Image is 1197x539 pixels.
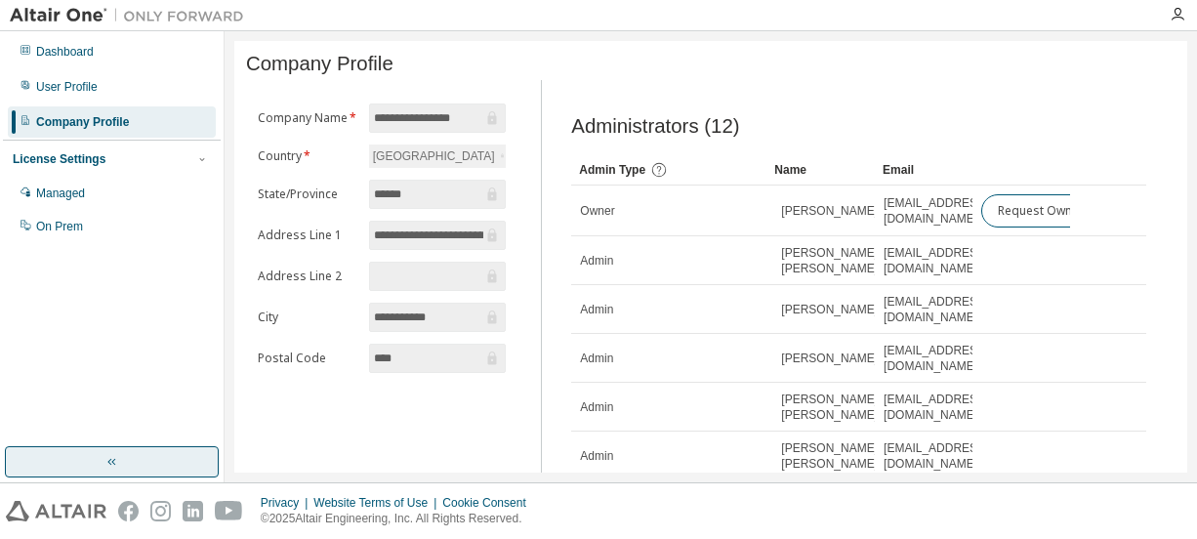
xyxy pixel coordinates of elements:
div: Email [883,154,965,186]
img: facebook.svg [118,501,139,521]
label: Postal Code [258,351,357,366]
span: [EMAIL_ADDRESS][DOMAIN_NAME] [884,245,988,276]
img: altair_logo.svg [6,501,106,521]
label: Country [258,148,357,164]
button: Request Owner Change [981,194,1146,228]
span: [PERSON_NAME] [PERSON_NAME] [781,392,878,423]
p: © 2025 Altair Engineering, Inc. All Rights Reserved. [261,511,538,527]
span: [PERSON_NAME] [PERSON_NAME] [781,245,878,276]
label: Address Line 2 [258,269,357,284]
span: [EMAIL_ADDRESS][DOMAIN_NAME] [884,195,988,227]
div: [GEOGRAPHIC_DATA] [369,145,507,168]
span: Admin [580,399,613,415]
span: Company Profile [246,53,393,75]
span: Admin [580,302,613,317]
span: Admin Type [579,163,645,177]
span: Admin [580,448,613,464]
span: Administrators (12) [571,115,739,138]
span: Admin [580,351,613,366]
div: Website Terms of Use [313,495,442,511]
label: Company Name [258,110,357,126]
div: Privacy [261,495,313,511]
span: [EMAIL_ADDRESS][DOMAIN_NAME] [884,440,988,472]
span: [PERSON_NAME] [781,203,878,219]
label: Address Line 1 [258,228,357,243]
span: [EMAIL_ADDRESS][DOMAIN_NAME] [884,392,988,423]
span: Owner [580,203,614,219]
label: City [258,310,357,325]
div: Name [774,154,867,186]
span: [PERSON_NAME]. [PERSON_NAME] [781,440,881,472]
div: Company Profile [36,114,129,130]
div: Managed [36,186,85,201]
div: License Settings [13,151,105,167]
div: Cookie Consent [442,495,537,511]
span: [PERSON_NAME] [781,302,878,317]
span: [EMAIL_ADDRESS][DOMAIN_NAME] [884,294,988,325]
img: instagram.svg [150,501,171,521]
span: [PERSON_NAME] [781,351,878,366]
div: [GEOGRAPHIC_DATA] [370,145,498,167]
div: On Prem [36,219,83,234]
img: Altair One [10,6,254,25]
span: [EMAIL_ADDRESS][DOMAIN_NAME] [884,343,988,374]
label: State/Province [258,187,357,202]
img: linkedin.svg [183,501,203,521]
span: Admin [580,253,613,269]
div: User Profile [36,79,98,95]
img: youtube.svg [215,501,243,521]
div: Dashboard [36,44,94,60]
